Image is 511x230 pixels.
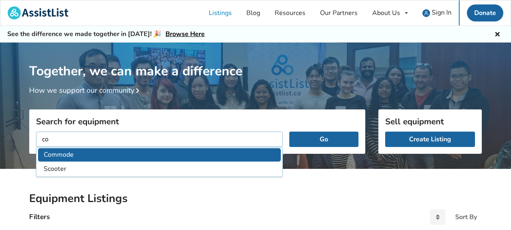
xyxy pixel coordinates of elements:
a: Listings [201,0,239,26]
span: Sign In [432,8,452,17]
img: assistlist-logo [8,6,68,19]
input: I am looking for... [36,132,283,147]
a: Create Listing [385,132,475,147]
div: About Us [372,10,400,16]
button: Go [289,132,358,147]
li: Scooter [38,162,281,176]
img: user icon [422,9,430,17]
li: Commode [38,148,281,162]
div: Sort By [455,214,477,220]
h3: Sell equipment [385,116,475,127]
a: How we support our community [29,85,142,95]
a: Resources [267,0,313,26]
h2: Equipment Listings [29,192,482,206]
a: Browse Here [165,30,205,38]
h3: Search for equipment [36,116,358,127]
a: user icon Sign In [415,0,459,26]
h1: Together, we can make a difference [29,43,482,79]
h4: Filters [29,212,50,221]
a: Donate [467,4,503,21]
a: Our Partners [313,0,365,26]
a: Blog [239,0,267,26]
h5: See the difference we made together in [DATE]! 🎉 [7,30,205,38]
